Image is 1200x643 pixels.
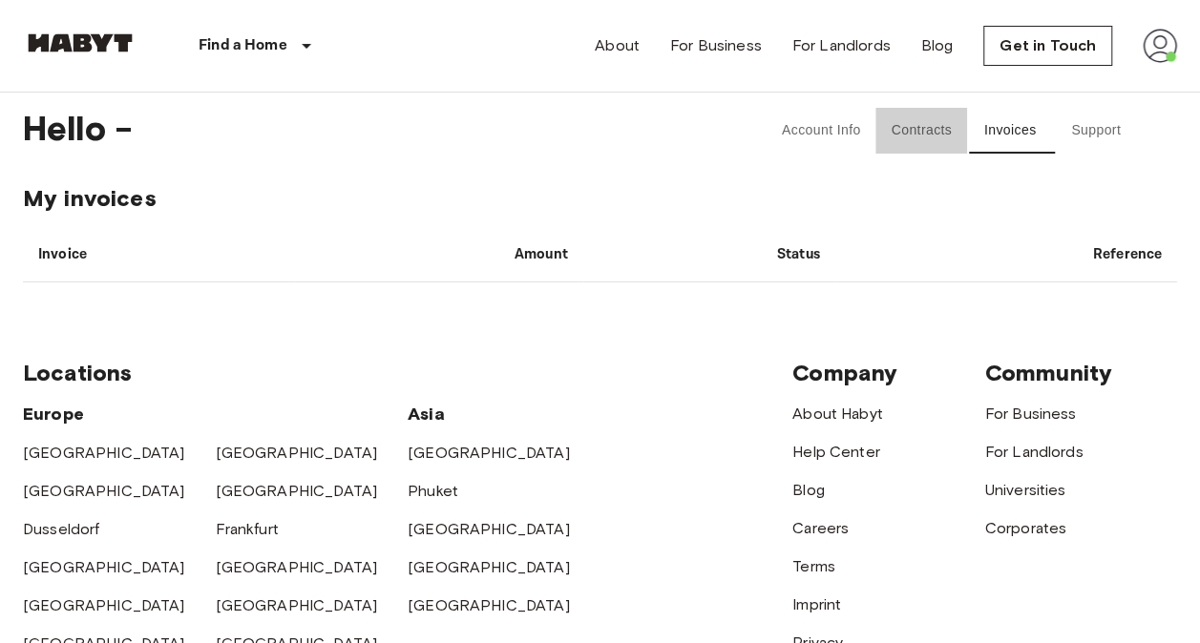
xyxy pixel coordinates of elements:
a: Corporates [985,519,1067,537]
a: Get in Touch [983,26,1112,66]
p: Find a Home [199,34,287,57]
a: Dusseldorf [23,520,100,538]
a: [GEOGRAPHIC_DATA] [216,596,378,614]
th: Invoice [23,228,295,282]
a: Imprint [792,595,841,613]
a: [GEOGRAPHIC_DATA] [408,558,570,576]
span: Community [985,359,1112,386]
button: Invoices [967,108,1053,154]
a: [GEOGRAPHIC_DATA] [216,444,378,462]
a: Universities [985,481,1066,499]
a: For Business [670,34,762,57]
a: [GEOGRAPHIC_DATA] [408,596,570,614]
span: Company [792,359,897,386]
button: Account Info [767,108,876,154]
a: Phuket [408,482,458,500]
table: invoices table [23,228,1177,282]
a: For Landlords [985,443,1084,461]
span: My invoices [23,184,1177,213]
a: Blog [921,34,954,57]
a: [GEOGRAPHIC_DATA] [408,520,570,538]
a: [GEOGRAPHIC_DATA] [23,596,185,614]
span: Hello - [23,108,713,154]
a: [GEOGRAPHIC_DATA] [23,482,185,500]
a: Help Center [792,443,880,461]
a: [GEOGRAPHIC_DATA] [216,482,378,500]
a: [GEOGRAPHIC_DATA] [23,444,185,462]
th: Reference [835,228,1177,282]
a: Frankfurt [216,520,279,538]
th: Amount [295,228,583,282]
a: For Landlords [792,34,891,57]
a: About Habyt [792,404,883,423]
button: Support [1053,108,1139,154]
a: [GEOGRAPHIC_DATA] [216,558,378,576]
a: [GEOGRAPHIC_DATA] [23,558,185,576]
img: Habyt [23,33,137,52]
span: Europe [23,404,84,425]
a: For Business [985,404,1077,423]
a: About [595,34,640,57]
span: Locations [23,359,132,386]
th: Status [583,228,835,282]
button: Contracts [875,108,967,154]
img: avatar [1143,29,1177,63]
a: [GEOGRAPHIC_DATA] [408,444,570,462]
a: Careers [792,519,849,537]
span: Asia [408,404,445,425]
a: Blog [792,481,825,499]
a: Terms [792,557,835,575]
